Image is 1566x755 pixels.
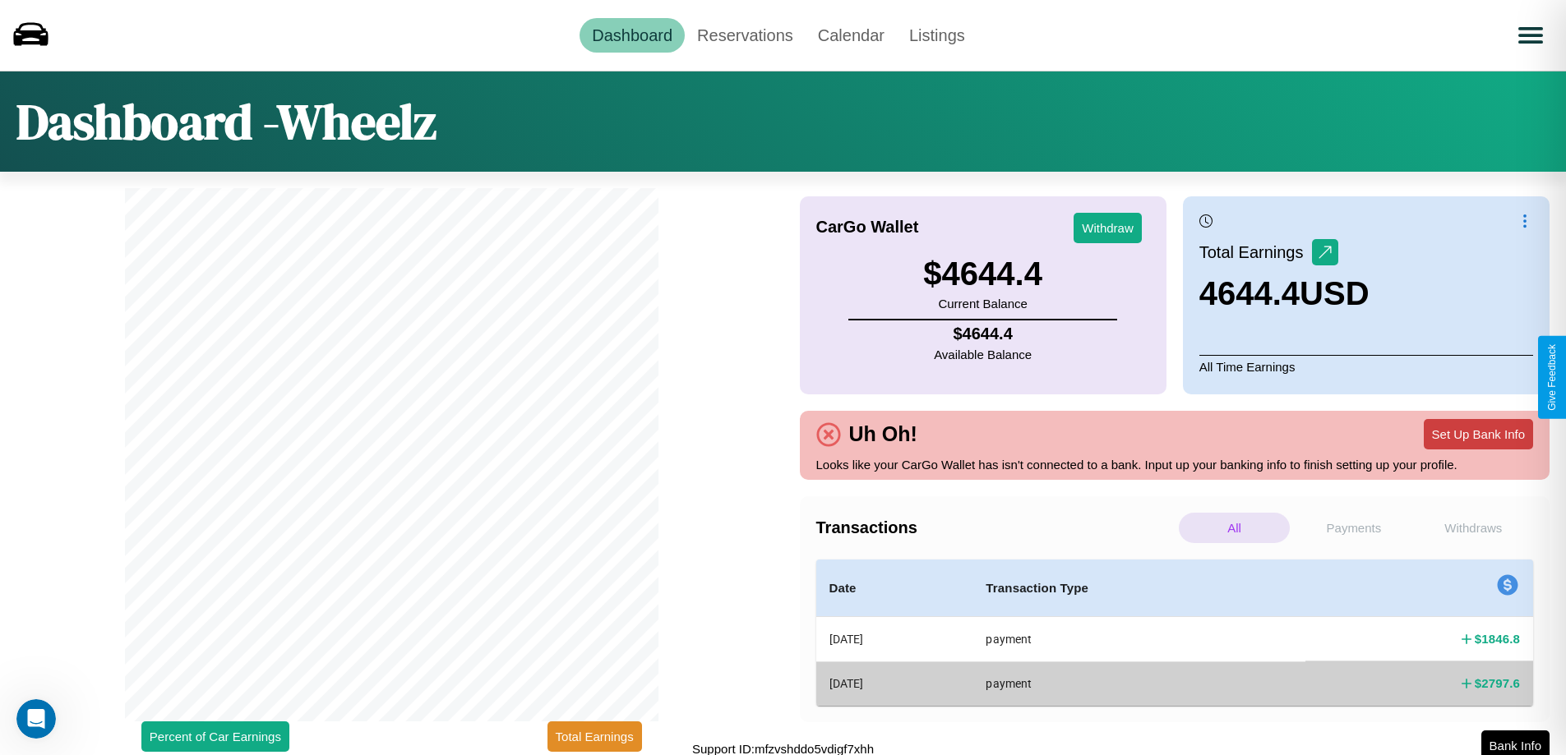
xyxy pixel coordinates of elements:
a: Calendar [806,18,897,53]
h4: Transactions [816,518,1175,537]
button: Set Up Bank Info [1424,419,1533,449]
div: Give Feedback [1546,344,1558,411]
p: Payments [1298,513,1409,543]
p: Available Balance [934,343,1032,366]
button: Total Earnings [547,721,642,752]
h3: $ 4644.4 [923,256,1042,292]
button: Percent of Car Earnings [141,721,289,752]
h4: $ 2797.6 [1475,674,1520,692]
h4: CarGo Wallet [816,218,919,237]
h4: $ 4644.4 [934,325,1032,343]
iframe: Intercom live chat [16,699,56,739]
p: Current Balance [923,292,1042,315]
p: All Time Earnings [1199,355,1533,378]
p: Total Earnings [1199,237,1312,267]
th: [DATE] [816,617,973,662]
p: Withdraws [1418,513,1529,543]
h3: 4644.4 USD [1199,275,1370,312]
h1: Dashboard - Wheelz [16,88,437,155]
a: Dashboard [580,18,685,53]
th: payment [972,661,1305,705]
button: Withdraw [1074,213,1142,243]
a: Listings [897,18,977,53]
p: Looks like your CarGo Wallet has isn't connected to a bank. Input up your banking info to finish ... [816,453,1534,476]
button: Open menu [1508,12,1554,58]
h4: Transaction Type [986,578,1292,598]
h4: Uh Oh! [841,422,926,446]
th: payment [972,617,1305,662]
h4: Date [829,578,960,598]
a: Reservations [685,18,806,53]
table: simple table [816,559,1534,706]
h4: $ 1846.8 [1475,630,1520,647]
p: All [1179,513,1290,543]
th: [DATE] [816,661,973,705]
